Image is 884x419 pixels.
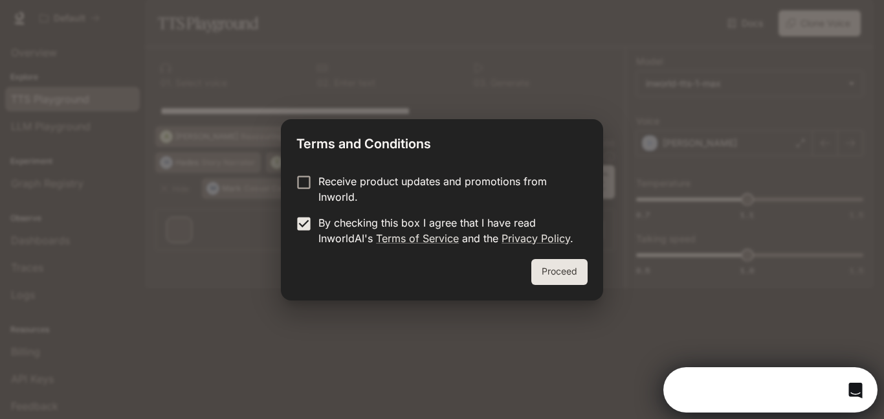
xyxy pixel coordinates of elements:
[531,259,588,285] button: Proceed
[318,215,577,246] p: By checking this box I agree that I have read InworldAI's and the .
[376,232,459,245] a: Terms of Service
[281,119,603,163] h2: Terms and Conditions
[663,367,878,413] iframe: Intercom live chat discovery launcher
[318,174,577,205] p: Receive product updates and promotions from Inworld.
[502,232,570,245] a: Privacy Policy
[840,375,871,406] iframe: Intercom live chat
